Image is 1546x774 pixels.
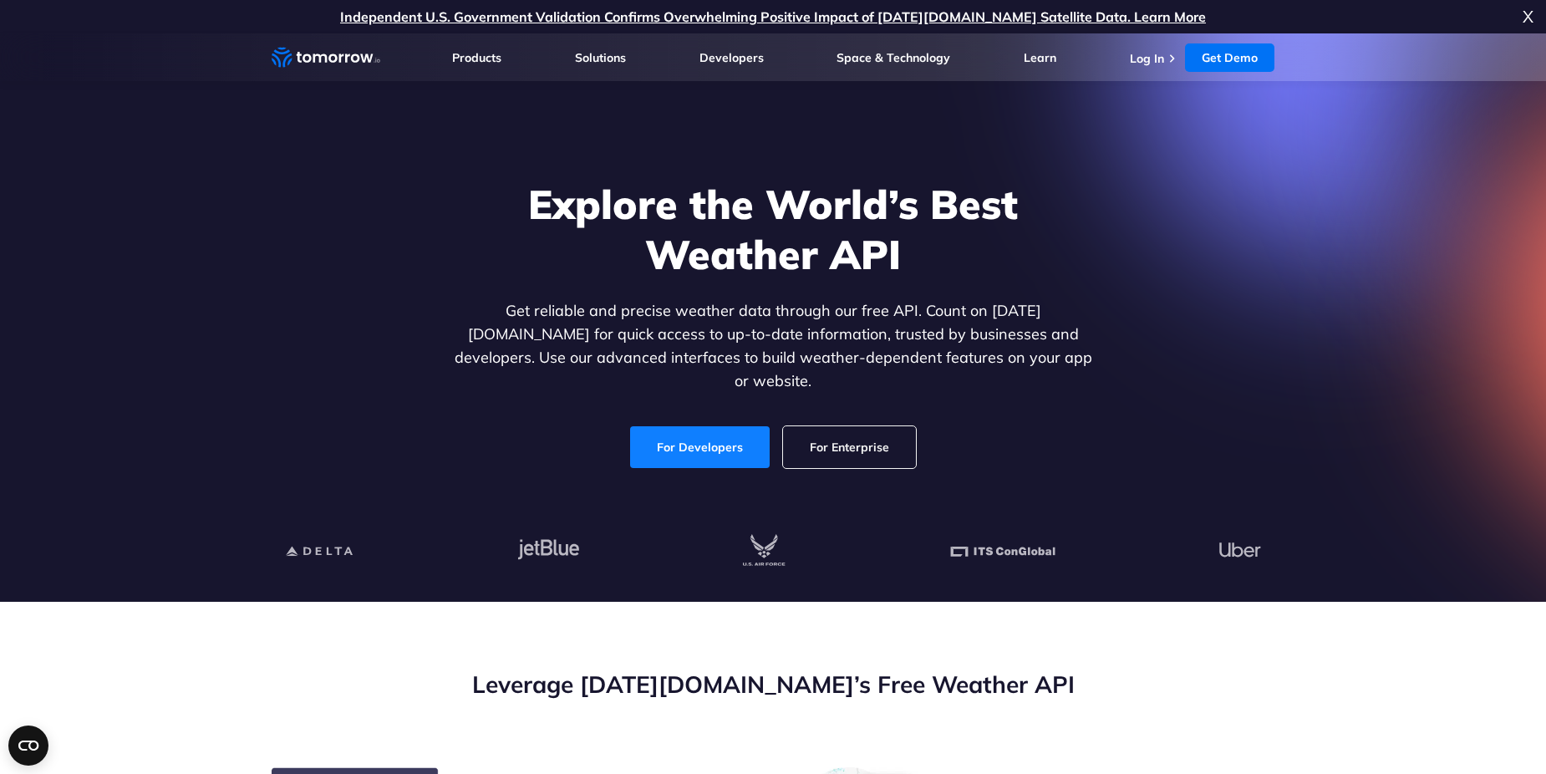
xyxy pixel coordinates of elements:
a: Log In [1130,51,1164,66]
a: Space & Technology [837,50,950,65]
a: For Developers [630,426,770,468]
a: Products [452,50,501,65]
h1: Explore the World’s Best Weather API [450,179,1096,279]
p: Get reliable and precise weather data through our free API. Count on [DATE][DOMAIN_NAME] for quic... [450,299,1096,393]
a: Get Demo [1185,43,1274,72]
a: Home link [272,45,380,70]
a: Learn [1024,50,1056,65]
a: Solutions [575,50,626,65]
button: Open CMP widget [8,726,48,766]
a: For Enterprise [783,426,916,468]
h2: Leverage [DATE][DOMAIN_NAME]’s Free Weather API [272,669,1274,700]
a: Independent U.S. Government Validation Confirms Overwhelming Positive Impact of [DATE][DOMAIN_NAM... [340,8,1206,25]
a: Developers [699,50,764,65]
